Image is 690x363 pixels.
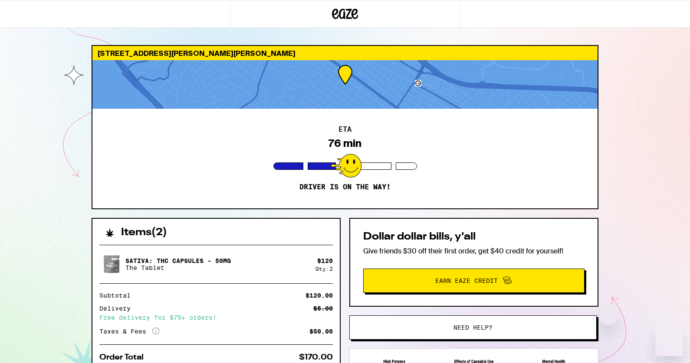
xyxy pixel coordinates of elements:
[435,278,498,284] span: Earn Eaze Credit
[125,264,231,271] p: The Tablet
[363,246,585,256] p: Give friends $30 off their first order, get $40 credit for yourself!
[121,227,167,238] h2: Items ( 2 )
[99,292,137,298] div: Subtotal
[655,328,683,356] iframe: Button to launch messaging window
[329,137,361,149] div: 76 min
[363,232,585,242] h2: Dollar dollar bills, y'all
[349,315,597,340] button: Need help?
[99,314,333,321] div: Free delivery for $75+ orders!
[338,126,352,133] h2: ETA
[299,183,391,191] p: Driver is on the way!
[599,308,617,325] iframe: Close message
[313,305,333,311] div: $5.00
[309,328,333,334] div: $50.00
[363,269,585,293] button: Earn Eaze Credit
[99,305,137,311] div: Delivery
[317,257,333,264] div: $ 120
[99,327,159,335] div: Taxes & Fees
[315,266,333,272] div: Qty: 2
[99,252,124,276] img: SATIVA: THC Capsules - 50mg
[299,353,333,361] div: $170.00
[453,324,493,331] span: Need help?
[99,353,150,361] div: Order Total
[92,46,598,60] div: [STREET_ADDRESS][PERSON_NAME][PERSON_NAME]
[125,257,231,264] p: SATIVA: THC Capsules - 50mg
[306,292,333,298] div: $120.00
